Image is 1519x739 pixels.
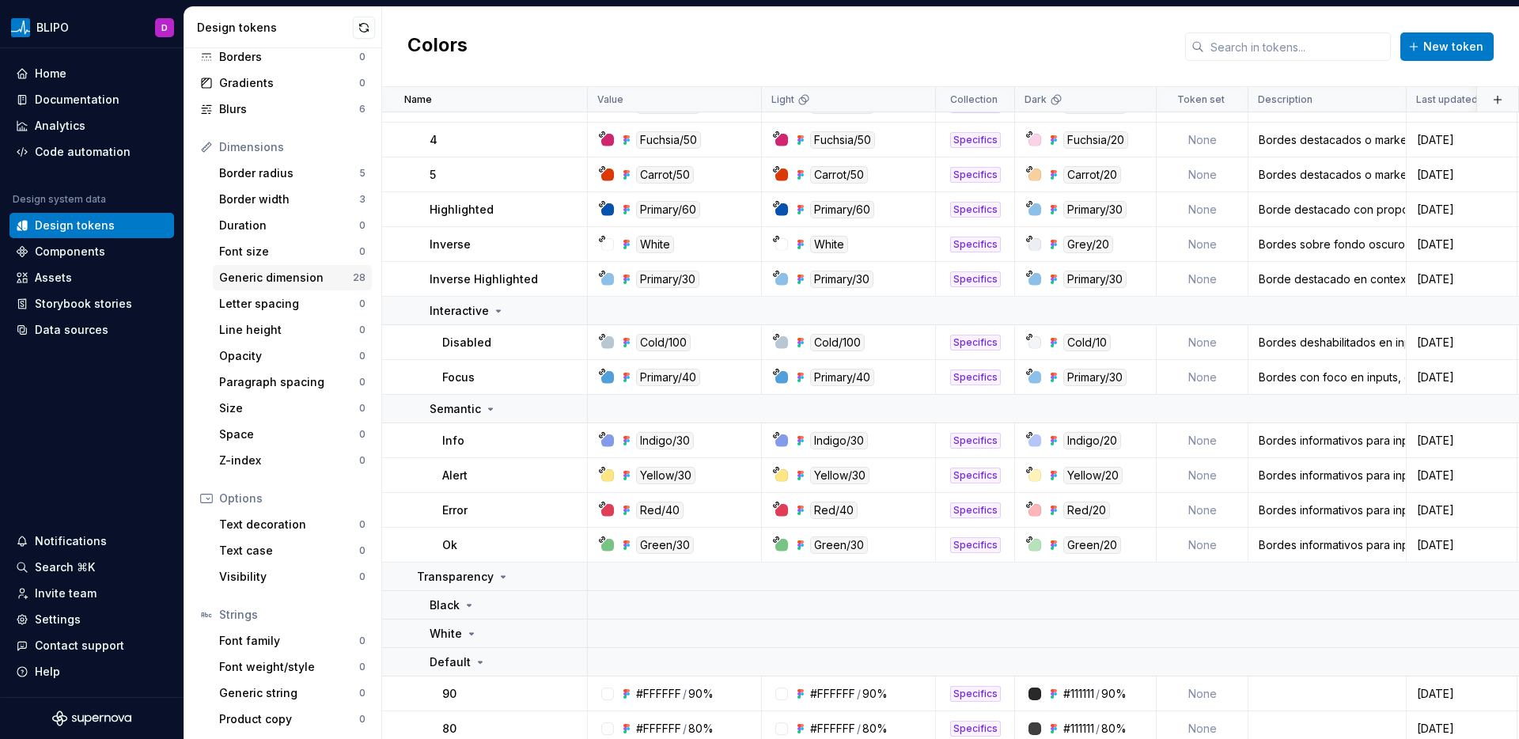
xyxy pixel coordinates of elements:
[359,350,366,362] div: 0
[442,686,456,702] p: 90
[219,348,359,364] div: Opacity
[1249,369,1405,385] div: Bordes con foco en inputs, dividers...
[213,422,372,447] a: Space0
[213,396,372,421] a: Size0
[213,628,372,654] a: Font family0
[219,659,359,675] div: Font weight/style
[9,87,174,112] a: Documentation
[35,218,115,233] div: Design tokens
[213,343,372,369] a: Opacity0
[430,626,462,642] p: White
[1157,325,1248,360] td: None
[1249,468,1405,483] div: Bordes informativos para inputs, tablas, iconos, dividers... Info algo crítica
[862,686,888,702] div: 90%
[1157,123,1248,157] td: None
[771,93,794,106] p: Light
[52,711,131,726] a: Supernova Logo
[442,468,468,483] p: Alert
[810,131,875,149] div: Fuchsia/50
[1063,166,1121,184] div: Carrot/20
[219,191,359,207] div: Border width
[359,193,366,206] div: 3
[35,612,81,627] div: Settings
[950,202,1001,218] div: Specifics
[359,518,366,531] div: 0
[430,132,438,148] p: 4
[36,20,69,36] div: BLIPO
[1407,335,1516,351] div: [DATE]
[9,633,174,658] button: Contact support
[1063,131,1128,149] div: Fuchsia/20
[213,291,372,316] a: Letter spacing0
[219,426,359,442] div: Space
[219,543,359,559] div: Text case
[11,18,30,37] img: 45309493-d480-4fb3-9f86-8e3098b627c9.png
[1063,686,1094,702] div: #111111
[1258,93,1313,106] p: Description
[359,103,366,116] div: 6
[810,236,848,253] div: White
[161,21,168,34] div: D
[219,491,366,506] div: Options
[950,721,1001,737] div: Specifics
[35,322,108,338] div: Data sources
[636,686,681,702] div: #FFFFFF
[1096,686,1100,702] div: /
[213,213,372,238] a: Duration0
[219,296,359,312] div: Letter spacing
[430,167,436,183] p: 5
[810,166,868,184] div: Carrot/50
[430,202,494,218] p: Highlighted
[9,607,174,632] a: Settings
[219,607,366,623] div: Strings
[35,664,60,680] div: Help
[1063,502,1110,519] div: Red/20
[219,75,359,91] div: Gradients
[9,265,174,290] a: Assets
[359,428,366,441] div: 0
[810,369,874,386] div: Primary/40
[636,201,700,218] div: Primary/60
[1249,335,1405,351] div: Bordes deshabilitados en inputs, dividers...
[1249,167,1405,183] div: Bordes destacados o marketing inputs, dividers...
[1407,468,1516,483] div: [DATE]
[810,467,869,484] div: Yellow/30
[442,433,464,449] p: Info
[950,271,1001,287] div: Specifics
[1063,721,1094,737] div: #111111
[9,555,174,580] button: Search ⌘K
[219,165,359,181] div: Border radius
[1407,537,1516,553] div: [DATE]
[950,132,1001,148] div: Specifics
[636,467,695,484] div: Yellow/30
[1157,262,1248,297] td: None
[359,713,366,726] div: 0
[213,161,372,186] a: Border radius5
[219,633,359,649] div: Font family
[9,659,174,684] button: Help
[1063,201,1127,218] div: Primary/30
[1063,467,1123,484] div: Yellow/20
[35,244,105,260] div: Components
[857,721,861,737] div: /
[219,400,359,416] div: Size
[862,721,888,737] div: 80%
[1157,676,1248,711] td: None
[1157,192,1248,227] td: None
[636,236,674,253] div: White
[688,686,714,702] div: 90%
[442,369,475,385] p: Focus
[13,193,106,206] div: Design system data
[213,239,372,264] a: Font size0
[359,167,366,180] div: 5
[636,502,684,519] div: Red/40
[430,237,471,252] p: Inverse
[1101,721,1127,737] div: 80%
[359,245,366,258] div: 0
[35,533,107,549] div: Notifications
[359,454,366,467] div: 0
[1249,502,1405,518] div: Bordes informativos para inputs, tablas, iconos, dividers... Info muy crítica
[213,512,372,537] a: Text decoration0
[219,139,366,155] div: Dimensions
[197,20,353,36] div: Design tokens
